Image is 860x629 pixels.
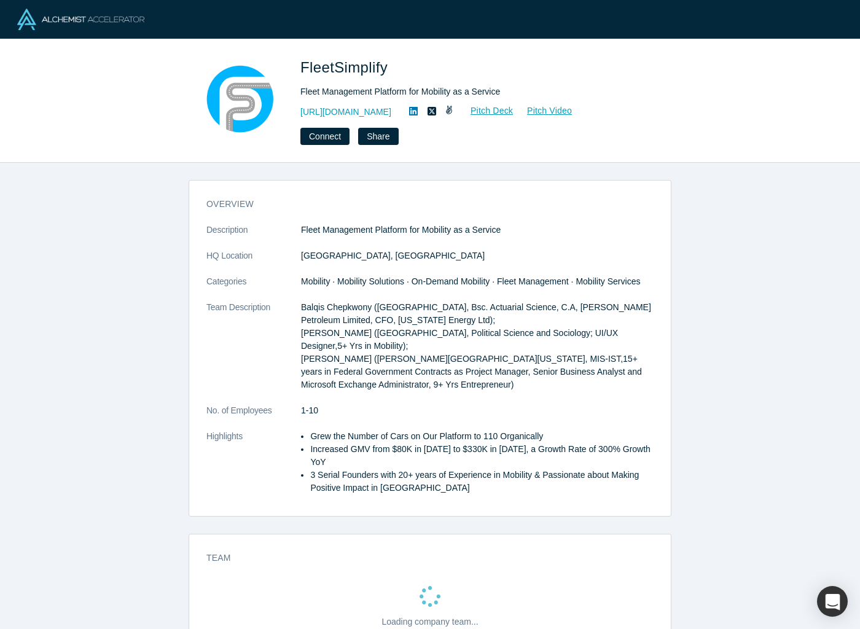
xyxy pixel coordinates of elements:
[206,249,301,275] dt: HQ Location
[310,443,654,469] li: Increased GMV from $80K in [DATE] to $330K in [DATE], a Growth Rate of 300% Growth YoY
[17,9,144,30] img: Alchemist Logo
[206,404,301,430] dt: No. of Employees
[300,59,392,76] span: FleetSimplify
[206,198,636,211] h3: overview
[301,249,654,262] dd: [GEOGRAPHIC_DATA], [GEOGRAPHIC_DATA]
[514,104,573,118] a: Pitch Video
[301,224,654,236] p: Fleet Management Platform for Mobility as a Service
[310,469,654,494] li: 3 Serial Founders with 20+ years of Experience in Mobility & Passionate about Making Positive Imp...
[197,57,283,143] img: FleetSimplify's Logo
[301,301,654,391] p: Balqis Chepkwony ([GEOGRAPHIC_DATA], Bsc. Actuarial Science, C.A, [PERSON_NAME] Petroleum Limited...
[310,430,654,443] li: Grew the Number of Cars on Our Platform to 110 Organically
[206,430,301,507] dt: Highlights
[358,128,398,145] button: Share
[457,104,514,118] a: Pitch Deck
[300,85,644,98] div: Fleet Management Platform for Mobility as a Service
[206,301,301,404] dt: Team Description
[206,275,301,301] dt: Categories
[301,276,640,286] span: Mobility · Mobility Solutions · On-Demand Mobility · Fleet Management · Mobility Services
[300,128,350,145] button: Connect
[206,224,301,249] dt: Description
[206,552,636,565] h3: Team
[381,615,478,628] p: Loading company team...
[301,404,654,417] dd: 1-10
[300,106,391,119] a: [URL][DOMAIN_NAME]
